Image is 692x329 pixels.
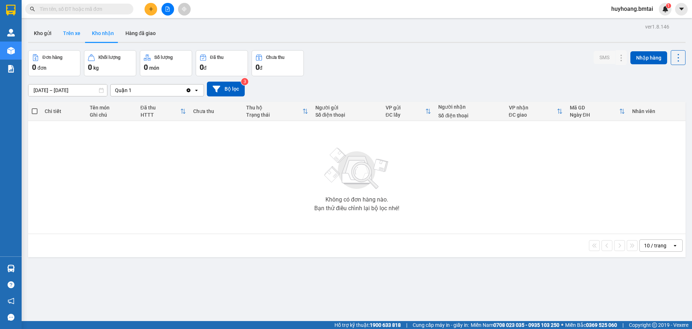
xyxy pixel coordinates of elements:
[413,321,469,329] span: Cung cấp máy in - giấy in:
[4,4,29,29] img: logo.jpg
[605,4,659,13] span: huyhoang.bmtai
[200,63,204,72] span: 0
[37,65,46,71] span: đơn
[256,63,259,72] span: 0
[566,102,629,121] th: Toggle SortBy
[210,55,223,60] div: Đã thu
[241,78,248,85] sup: 3
[28,50,80,76] button: Đơn hàng0đơn
[632,108,682,114] div: Nhân viên
[32,63,36,72] span: 0
[509,112,557,118] div: ĐC giao
[165,7,170,12] span: file-add
[8,314,14,321] span: message
[141,112,181,118] div: HTTT
[43,55,62,60] div: Đơn hàng
[471,321,559,329] span: Miền Nam
[86,25,120,42] button: Kho nhận
[132,87,133,94] input: Selected Quận 1.
[194,87,199,93] svg: open
[93,65,99,71] span: kg
[334,321,401,329] span: Hỗ trợ kỹ thuật:
[137,102,190,121] th: Toggle SortBy
[321,143,393,194] img: svg+xml;base64,PHN2ZyBjbGFzcz0ibGlzdC1wbHVnX19zdmciIHhtbG5zPSJodHRwOi8vd3d3LnczLm9yZy8yMDAwL3N2Zy...
[509,105,557,111] div: VP nhận
[438,113,501,118] div: Số điện thoại
[140,50,192,76] button: Số lượng0món
[675,3,688,16] button: caret-down
[88,63,92,72] span: 0
[4,31,50,55] li: VP [GEOGRAPHIC_DATA]
[667,3,670,8] span: 1
[8,281,14,288] span: question-circle
[570,112,619,118] div: Ngày ĐH
[662,6,669,12] img: icon-new-feature
[246,112,302,118] div: Trạng thái
[252,50,304,76] button: Chưa thu0đ
[644,242,666,249] div: 10 / trang
[30,7,35,12] span: search
[90,112,133,118] div: Ghi chú
[28,25,57,42] button: Kho gửi
[594,51,615,64] button: SMS
[145,3,157,16] button: plus
[386,112,426,118] div: ĐC lấy
[193,108,239,114] div: Chưa thu
[678,6,685,12] span: caret-down
[207,82,245,96] button: Bộ lọc
[259,65,262,71] span: đ
[561,324,563,326] span: ⚪️
[6,5,15,16] img: logo-vxr
[90,105,133,111] div: Tên món
[666,3,671,8] sup: 1
[196,50,248,76] button: Đã thu0đ
[40,5,125,13] input: Tìm tên, số ĐT hoặc mã đơn
[161,3,174,16] button: file-add
[7,265,15,272] img: warehouse-icon
[204,65,207,71] span: đ
[148,7,154,12] span: plus
[45,108,82,114] div: Chi tiết
[382,102,435,121] th: Toggle SortBy
[243,102,312,121] th: Toggle SortBy
[630,51,667,64] button: Nhập hàng
[246,105,302,111] div: Thu hộ
[672,243,678,248] svg: open
[178,3,191,16] button: aim
[325,197,388,203] div: Không có đơn hàng nào.
[622,321,624,329] span: |
[50,31,96,55] li: VP [GEOGRAPHIC_DATA]
[505,102,566,121] th: Toggle SortBy
[493,322,559,328] strong: 0708 023 035 - 0935 103 250
[98,55,120,60] div: Khối lượng
[186,87,191,93] svg: Clear value
[7,29,15,36] img: warehouse-icon
[4,4,105,17] li: Bình Minh Tải
[314,205,399,211] div: Bạn thử điều chỉnh lại bộ lọc nhé!
[115,87,132,94] div: Quận 1
[570,105,619,111] div: Mã GD
[7,65,15,73] img: solution-icon
[438,104,501,110] div: Người nhận
[28,85,107,96] input: Select a date range.
[144,63,148,72] span: 0
[406,321,407,329] span: |
[149,65,159,71] span: món
[182,7,187,12] span: aim
[7,47,15,55] img: warehouse-icon
[652,322,657,328] span: copyright
[565,321,617,329] span: Miền Bắc
[120,25,161,42] button: Hàng đã giao
[154,55,173,60] div: Số lượng
[315,105,378,111] div: Người gửi
[370,322,401,328] strong: 1900 633 818
[315,112,378,118] div: Số điện thoại
[57,25,86,42] button: Trên xe
[586,322,617,328] strong: 0369 525 060
[386,105,426,111] div: VP gửi
[84,50,136,76] button: Khối lượng0kg
[266,55,284,60] div: Chưa thu
[8,298,14,304] span: notification
[645,23,669,31] div: ver 1.8.146
[141,105,181,111] div: Đã thu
